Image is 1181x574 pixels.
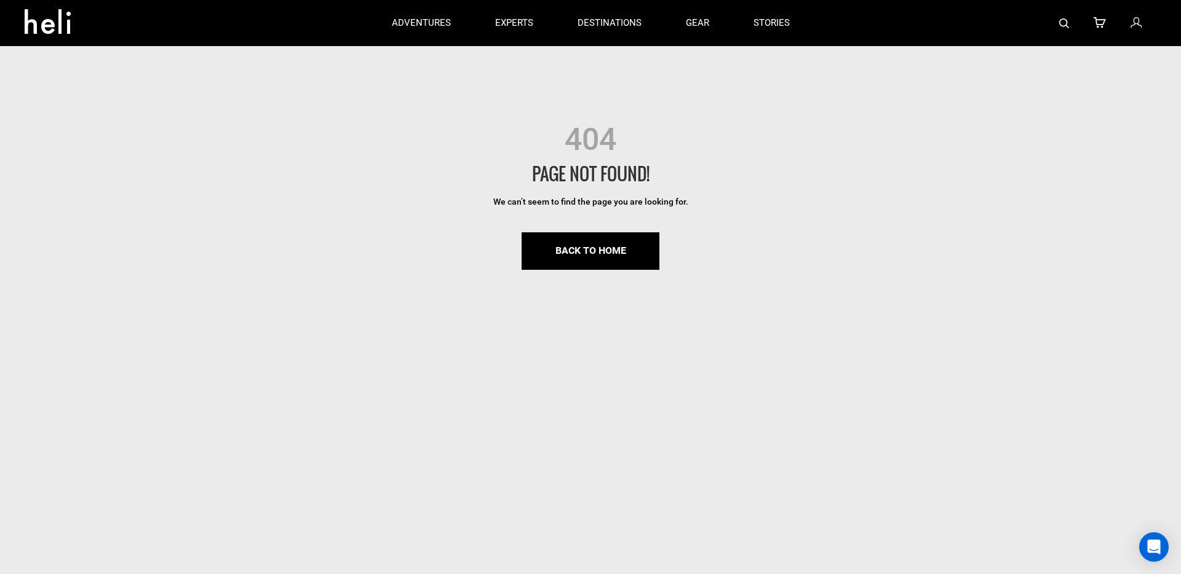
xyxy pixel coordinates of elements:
[495,17,533,29] p: experts
[522,232,659,270] a: BACK TO HOME
[1139,532,1169,562] div: Open Intercom Messenger
[392,17,451,29] p: adventures
[1059,18,1069,28] img: search-bar-icon.svg
[578,17,642,29] p: destinations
